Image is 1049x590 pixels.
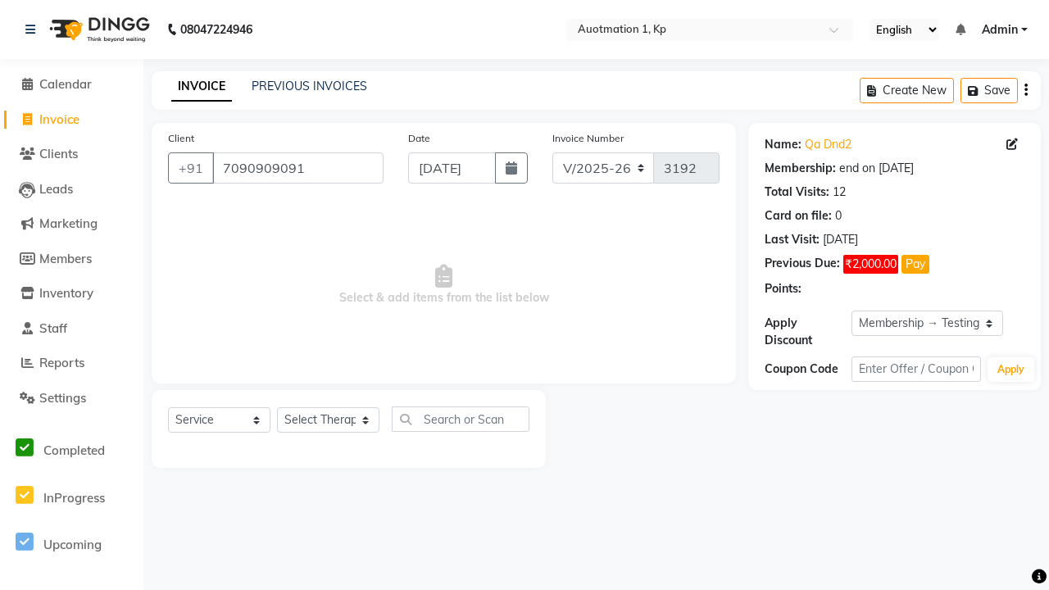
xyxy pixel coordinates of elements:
[39,251,92,266] span: Members
[4,320,139,338] a: Staff
[43,442,105,458] span: Completed
[4,389,139,408] a: Settings
[833,184,846,201] div: 12
[765,160,836,177] div: Membership:
[988,357,1034,382] button: Apply
[39,285,93,301] span: Inventory
[39,181,73,197] span: Leads
[839,160,914,177] div: end on [DATE]
[765,207,832,225] div: Card on file:
[168,152,214,184] button: +91
[42,7,154,52] img: logo
[4,284,139,303] a: Inventory
[765,255,840,274] div: Previous Due:
[851,356,981,382] input: Enter Offer / Coupon Code
[39,111,79,127] span: Invoice
[4,215,139,234] a: Marketing
[168,131,194,146] label: Client
[4,145,139,164] a: Clients
[4,250,139,269] a: Members
[39,216,98,231] span: Marketing
[252,79,367,93] a: PREVIOUS INVOICES
[982,21,1018,39] span: Admin
[168,203,720,367] span: Select & add items from the list below
[212,152,384,184] input: Search by Name/Mobile/Email/Code
[39,76,92,92] span: Calendar
[39,390,86,406] span: Settings
[765,184,829,201] div: Total Visits:
[4,180,139,199] a: Leads
[765,361,851,378] div: Coupon Code
[4,354,139,373] a: Reports
[171,72,232,102] a: INVOICE
[552,131,624,146] label: Invoice Number
[823,231,858,248] div: [DATE]
[39,355,84,370] span: Reports
[765,315,851,349] div: Apply Discount
[408,131,430,146] label: Date
[4,111,139,129] a: Invoice
[4,75,139,94] a: Calendar
[835,207,842,225] div: 0
[180,7,252,52] b: 08047224946
[765,231,820,248] div: Last Visit:
[43,490,105,506] span: InProgress
[765,136,802,153] div: Name:
[765,280,802,297] div: Points:
[901,255,929,274] button: Pay
[860,78,954,103] button: Create New
[43,537,102,552] span: Upcoming
[392,406,529,432] input: Search or Scan
[39,146,78,161] span: Clients
[805,136,851,153] a: Qa Dnd2
[960,78,1018,103] button: Save
[843,255,898,274] span: ₹2,000.00
[39,320,67,336] span: Staff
